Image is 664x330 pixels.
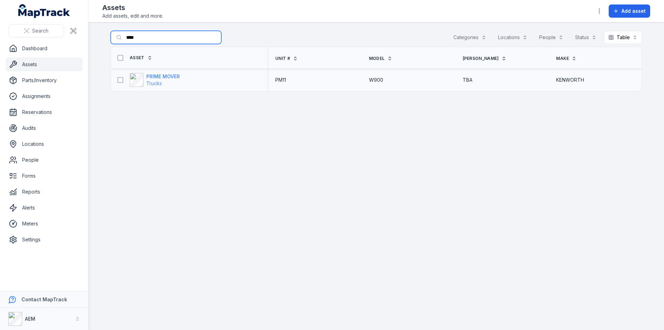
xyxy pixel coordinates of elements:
[130,55,152,61] a: Asset
[102,3,163,12] h2: Assets
[556,77,584,83] span: KENWORTH
[6,42,83,55] a: Dashboard
[556,56,577,61] a: Make
[8,24,64,37] button: Search
[463,56,499,61] span: [PERSON_NAME]
[146,73,180,80] strong: PRIME MOVER
[369,77,383,83] span: W900
[604,31,642,44] button: Table
[609,5,650,18] button: Add asset
[6,57,83,71] a: Assets
[102,12,163,19] span: Add assets, edit and more.
[6,89,83,103] a: Assignments
[556,56,569,61] span: Make
[6,105,83,119] a: Reservations
[369,56,385,61] span: Model
[130,73,180,87] a: PRIME MOVERTrucks
[535,31,568,44] button: People
[463,77,472,83] span: TBA
[275,56,298,61] a: Unit #
[621,8,646,15] span: Add asset
[463,56,507,61] a: [PERSON_NAME]
[6,217,83,231] a: Meters
[369,56,393,61] a: Model
[6,121,83,135] a: Audits
[6,201,83,215] a: Alerts
[571,31,601,44] button: Status
[6,73,83,87] a: Parts/Inventory
[18,4,70,18] a: MapTrack
[6,137,83,151] a: Locations
[21,296,67,302] strong: Contact MapTrack
[6,153,83,167] a: People
[275,77,286,83] span: PM11
[6,233,83,247] a: Settings
[25,316,35,322] strong: AEM
[275,56,290,61] span: Unit #
[6,169,83,183] a: Forms
[130,55,145,61] span: Asset
[146,80,162,86] span: Trucks
[32,27,48,34] span: Search
[6,185,83,199] a: Reports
